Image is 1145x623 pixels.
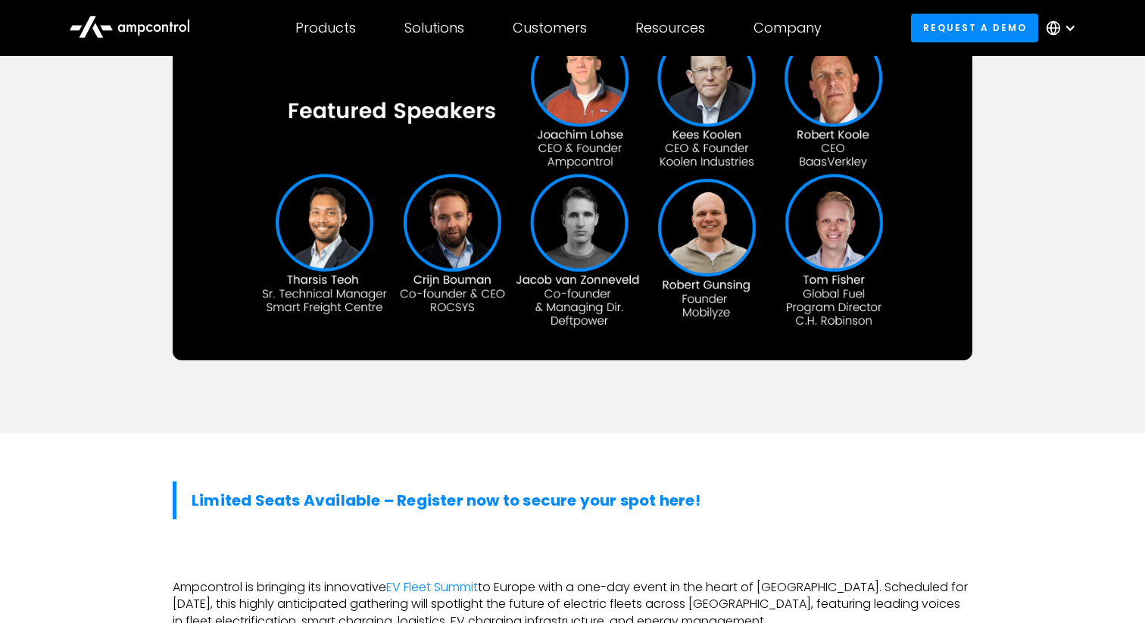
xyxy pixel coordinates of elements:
[173,481,972,519] blockquote: ‍
[911,14,1038,42] a: Request a demo
[753,20,822,36] div: Company
[635,20,705,36] div: Resources
[295,20,356,36] div: Products
[192,490,700,511] a: Limited Seats Available – Register now to secure your spot here!
[173,550,972,566] p: ‍
[404,20,464,36] div: Solutions
[513,20,587,36] div: Customers
[386,578,478,596] a: EV Fleet Summit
